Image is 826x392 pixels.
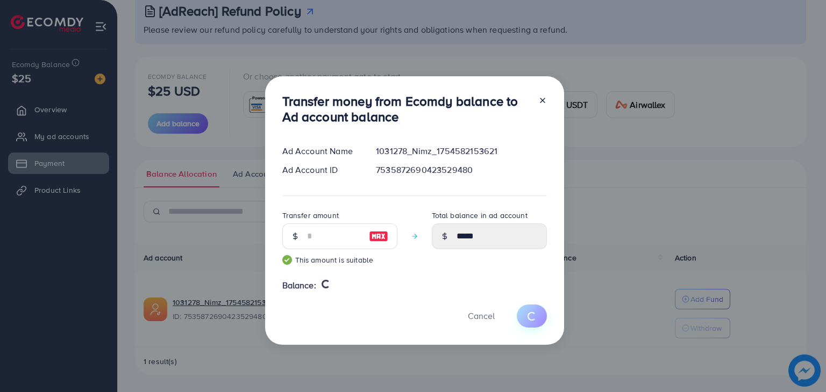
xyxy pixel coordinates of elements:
[282,255,397,265] small: This amount is suitable
[274,164,368,176] div: Ad Account ID
[367,164,555,176] div: 7535872690423529480
[367,145,555,157] div: 1031278_Nimz_1754582153621
[468,310,495,322] span: Cancel
[369,230,388,243] img: image
[454,304,508,328] button: Cancel
[432,210,528,221] label: Total balance in ad account
[282,210,339,221] label: Transfer amount
[274,145,368,157] div: Ad Account Name
[282,93,530,125] h3: Transfer money from Ecomdy balance to Ad account balance
[282,255,292,265] img: guide
[282,279,316,292] span: Balance:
